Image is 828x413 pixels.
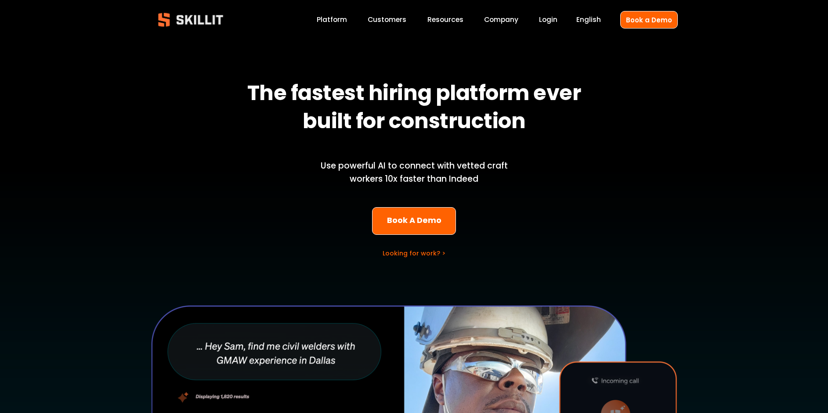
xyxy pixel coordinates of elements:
[484,14,518,26] a: Company
[383,249,445,258] a: Looking for work? >
[151,7,231,33] img: Skillit
[576,14,601,25] span: English
[427,14,463,25] span: Resources
[576,14,601,26] div: language picker
[372,207,456,235] a: Book A Demo
[539,14,557,26] a: Login
[306,159,523,186] p: Use powerful AI to connect with vetted craft workers 10x faster than Indeed
[317,14,347,26] a: Platform
[620,11,678,28] a: Book a Demo
[247,77,585,141] strong: The fastest hiring platform ever built for construction
[427,14,463,26] a: folder dropdown
[368,14,406,26] a: Customers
